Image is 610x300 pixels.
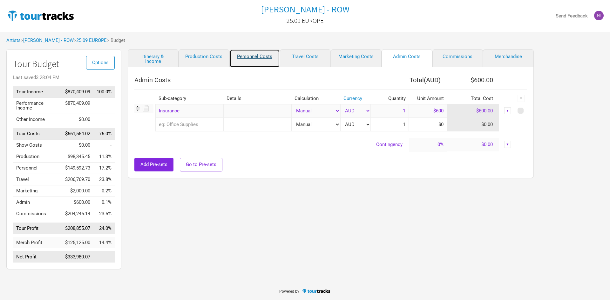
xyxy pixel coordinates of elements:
[134,138,409,151] td: Contingency
[371,93,409,104] th: Quantity
[93,197,115,208] td: Admin as % of Tour Income
[186,162,216,167] span: Go to Pre-sets
[6,9,75,22] img: TourTracks
[62,208,93,220] td: $204,246.14
[594,11,604,20] img: Nicolas
[74,38,107,43] span: >
[93,140,115,151] td: Show Costs as % of Tour Income
[447,138,499,151] td: $0.00
[93,151,115,163] td: Production as % of Tour Income
[447,104,499,118] td: $600.00
[62,163,93,174] td: $149,592.73
[93,174,115,185] td: Travel as % of Tour Income
[62,114,93,125] td: $0.00
[261,4,349,14] a: [PERSON_NAME] - ROW
[279,289,299,294] span: Powered by
[62,128,93,140] td: $661,554.02
[223,93,291,104] th: Details
[13,163,62,174] td: Personnel
[447,93,499,104] th: Total Cost
[180,158,222,171] button: Go to Pre-sets
[13,251,62,263] td: Net Profit
[13,59,115,69] h1: Tour Budget
[134,76,171,84] span: Admin Costs
[13,86,62,98] td: Tour Income
[483,49,534,67] a: Merchandise
[302,288,331,294] img: TourTracks
[13,174,62,185] td: Travel
[155,104,223,118] div: Insurance
[93,223,115,234] td: Tour Profit as % of Tour Income
[93,128,115,140] td: Tour Costs as % of Tour Income
[504,141,511,148] div: ▼
[128,49,179,67] a: Itinerary & Income
[447,74,499,86] th: $600.00
[13,97,62,114] td: Performance Income
[93,163,115,174] td: Personnel as % of Tour Income
[13,223,62,234] td: Tour Profit
[13,128,62,140] td: Tour Costs
[93,86,115,98] td: Tour Income as % of Tour Income
[93,97,115,114] td: Performance Income as % of Tour Income
[556,13,588,19] strong: Send Feedback
[13,208,62,220] td: Commissions
[62,251,93,263] td: $333,980.07
[432,49,483,67] a: Commissions
[13,151,62,163] td: Production
[331,49,382,67] a: Marketing Costs
[62,185,93,197] td: $2,000.00
[62,86,93,98] td: $870,409.09
[13,75,115,80] div: Last saved 3:28:04 PM
[371,74,447,86] th: Total ( AUD )
[76,37,107,43] a: 25.09 EUROPE
[93,114,115,125] td: Other Income as % of Tour Income
[62,174,93,185] td: $206,769.70
[13,237,62,248] td: Merch Profit
[409,93,447,104] th: Unit Amount
[518,95,525,102] div: ▼
[291,93,340,104] th: Calculation
[93,185,115,197] td: Marketing as % of Tour Income
[93,208,115,220] td: Commissions as % of Tour Income
[62,197,93,208] td: $600.00
[155,118,223,131] input: eg: Office Supplies
[179,49,229,67] a: Production Costs
[62,237,93,248] td: $125,125.00
[23,37,74,43] a: [PERSON_NAME] - ROW
[134,105,141,112] img: Re-order
[13,197,62,208] td: Admin
[447,118,499,131] td: $0.00
[504,107,511,114] div: ▼
[21,38,74,43] span: >
[382,49,432,67] a: Admin Costs
[13,114,62,125] td: Other Income
[140,162,167,167] span: Add Pre-sets
[62,151,93,163] td: $98,345.45
[86,56,115,70] button: Options
[93,237,115,248] td: Merch Profit as % of Tour Income
[93,251,115,263] td: Net Profit as % of Tour Income
[13,185,62,197] td: Marketing
[62,140,93,151] td: $0.00
[13,140,62,151] td: Show Costs
[261,3,349,15] h1: [PERSON_NAME] - ROW
[6,37,21,43] a: Artists
[134,158,173,171] button: Add Pre-sets
[229,49,280,67] a: Personnel Costs
[280,49,331,67] a: Travel Costs
[62,97,93,114] td: $870,409.09
[343,96,362,101] a: Currency
[155,93,223,104] th: Sub-category
[287,17,323,24] h2: 25.09 EUROPE
[107,38,125,43] span: > Budget
[287,14,323,27] a: 25.09 EUROPE
[92,60,109,65] span: Options
[62,223,93,234] td: $208,855.07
